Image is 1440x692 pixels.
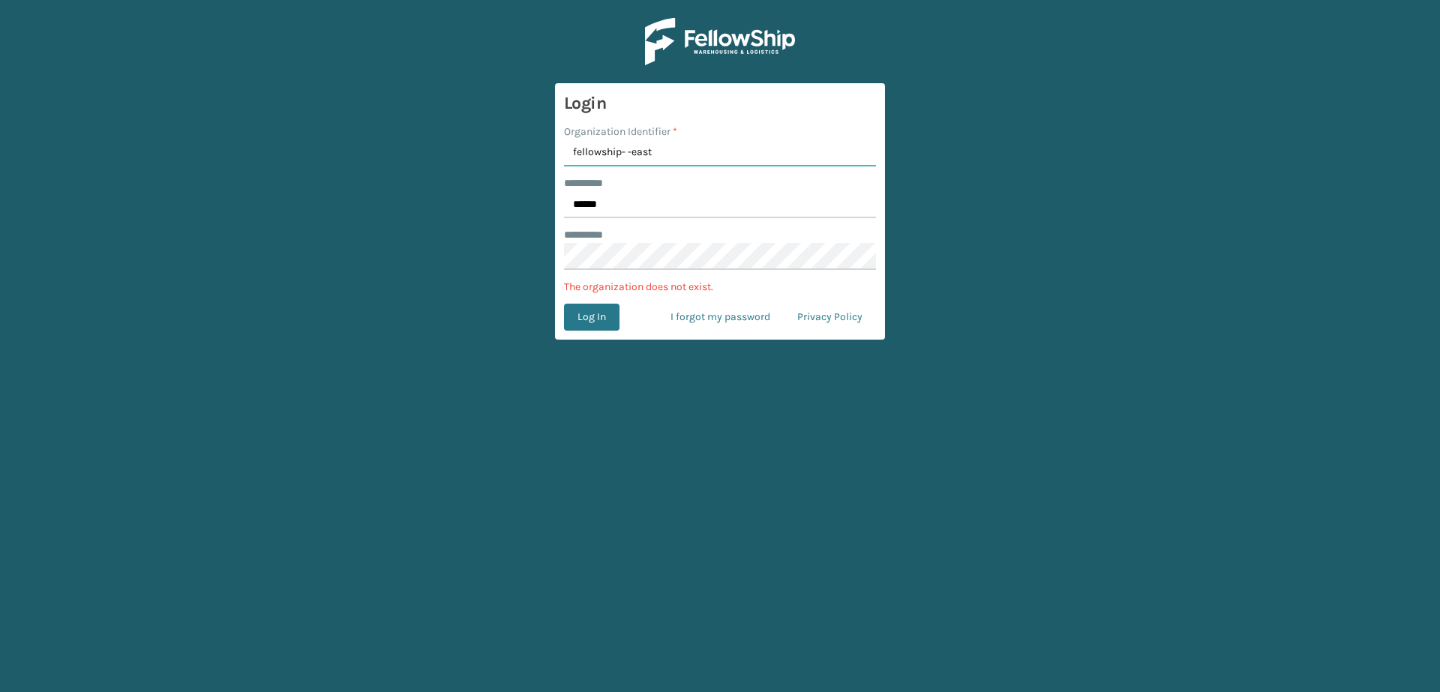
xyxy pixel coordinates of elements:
a: I forgot my password [657,304,784,331]
a: Privacy Policy [784,304,876,331]
label: Organization Identifier [564,124,677,139]
button: Log In [564,304,619,331]
p: The organization does not exist. [564,279,876,295]
h3: Login [564,92,876,115]
img: Logo [645,18,795,65]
